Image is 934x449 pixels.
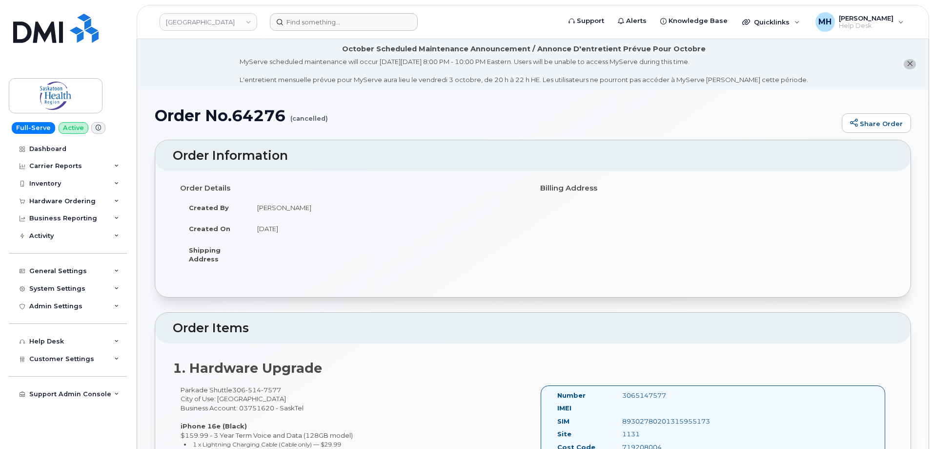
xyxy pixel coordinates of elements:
strong: Created By [189,204,229,212]
h4: Order Details [180,184,526,192]
div: 1131 [615,429,706,439]
iframe: Messenger Launcher [892,406,927,442]
h2: Order Information [173,149,893,163]
h1: Order No.64276 [155,107,837,124]
label: IMEI [557,404,571,413]
strong: iPhone 16e (Black) [181,422,247,430]
div: October Scheduled Maintenance Announcement / Annonce D'entretient Prévue Pour Octobre [342,44,706,54]
td: [PERSON_NAME] [248,197,526,218]
strong: Created On [189,225,230,233]
label: SIM [557,417,569,426]
h2: Order Items [173,321,893,335]
strong: Shipping Address [189,246,221,263]
small: 1 x Lightning Charging Cable (Cable only) — $29.99 [193,441,341,448]
div: 3065147577 [615,391,706,400]
span: 7577 [261,386,281,394]
td: [DATE] [248,218,526,239]
a: Share Order [842,113,911,133]
div: MyServe scheduled maintenance will occur [DATE][DATE] 8:00 PM - 10:00 PM Eastern. Users will be u... [240,57,808,85]
strong: 1. Hardware Upgrade [173,360,322,376]
h4: Billing Address [540,184,886,192]
small: (cancelled) [290,107,328,122]
label: Number [557,391,586,400]
span: 514 [245,386,261,394]
label: Site [557,429,571,439]
div: 89302780201315955173 [615,417,706,426]
span: 306 [232,386,281,394]
button: close notification [904,59,916,69]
